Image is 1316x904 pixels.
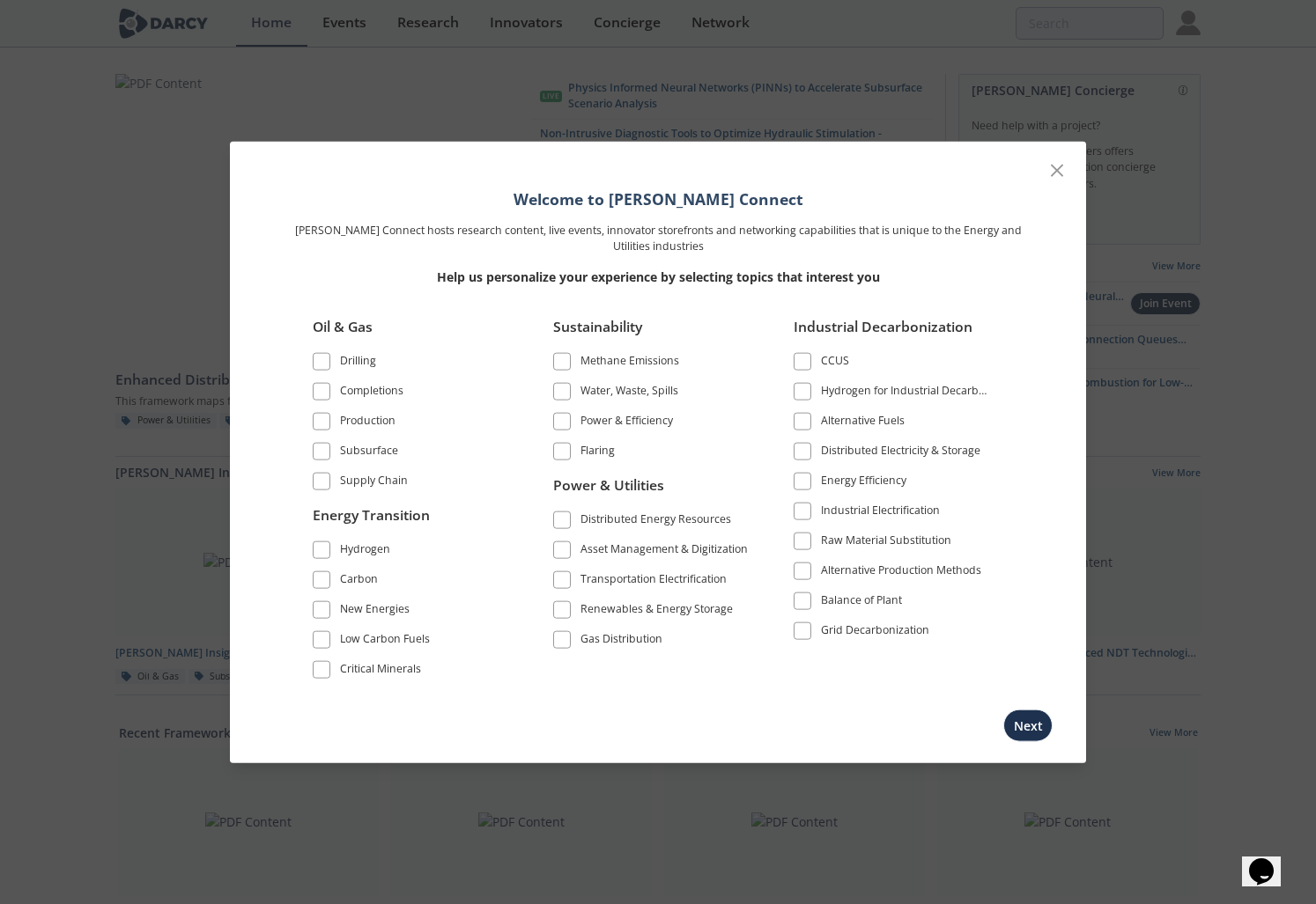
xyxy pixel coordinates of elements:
button: Next [1003,709,1053,742]
div: Carbon [340,571,378,592]
div: Power & Efficiency [580,412,673,433]
div: Transportation Electrification [580,571,727,592]
div: Balance of Plant [821,592,902,613]
div: New Energies [340,601,410,622]
div: Energy Transition [313,505,510,539]
div: Flaring [580,442,615,463]
div: Gas Distribution [580,631,662,652]
div: Oil & Gas [313,316,510,349]
div: Alternative Fuels [821,412,905,433]
div: Raw Material Substitution [821,532,951,553]
div: Distributed Electricity & Storage [821,442,980,463]
div: Production [340,412,396,433]
div: Completions [340,382,403,403]
div: Critical Minerals [340,661,421,682]
iframe: chat widget [1242,834,1298,886]
div: Industrial Electrification [821,502,940,523]
p: Help us personalize your experience by selecting topics that interest you [288,267,1028,285]
div: Distributed Energy Resources [580,511,731,533]
div: Hydrogen for Industrial Decarbonization [821,382,992,403]
div: Water, Waste, Spills [580,382,678,403]
div: Drilling [340,352,376,373]
div: Supply Chain [340,472,408,493]
div: Alternative Production Methods [821,562,981,583]
div: Renewables & Energy Storage [580,601,733,622]
div: Sustainability [553,316,750,349]
div: Power & Utilities [553,475,750,509]
div: Hydrogen [340,541,390,562]
div: CCUS [821,352,849,373]
p: [PERSON_NAME] Connect hosts research content, live events, innovator storefronts and networking c... [288,222,1028,254]
h1: Welcome to [PERSON_NAME] Connect [288,187,1028,209]
div: Energy Efficiency [821,472,906,493]
div: Grid Decarbonization [821,621,929,643]
div: Asset Management & Digitization [580,541,748,562]
div: Methane Emissions [580,352,679,373]
div: Low Carbon Fuels [340,631,430,652]
div: Subsurface [340,442,398,463]
div: Industrial Decarbonization [794,316,991,349]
